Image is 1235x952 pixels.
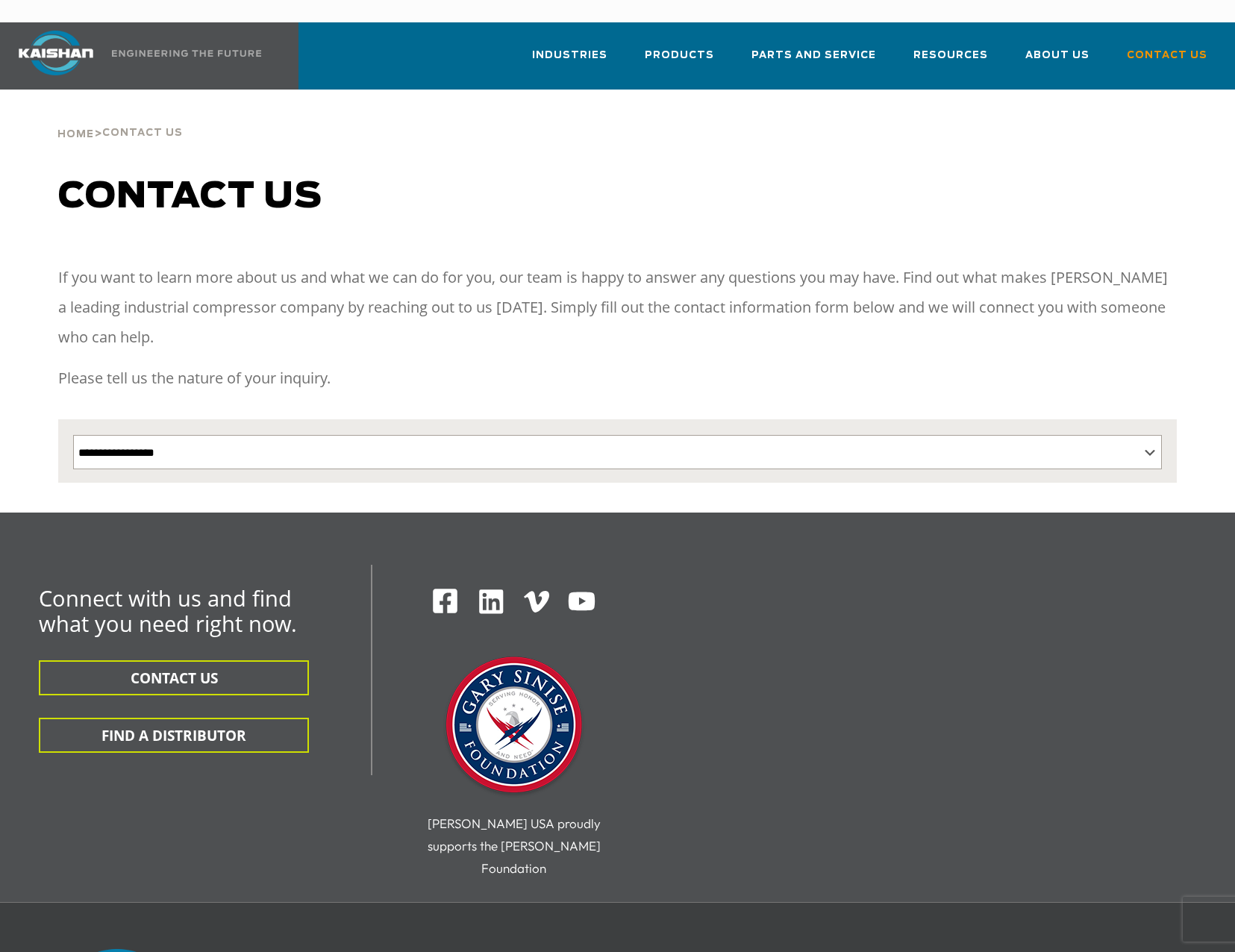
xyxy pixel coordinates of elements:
img: Linkedin [477,587,506,616]
a: Contact Us [1127,36,1207,87]
span: Contact Us [102,128,183,138]
span: Products [645,47,714,64]
span: Connect with us and find what you need right now. [39,583,297,638]
img: Vimeo [524,591,549,613]
img: Facebook [431,587,459,615]
p: Please tell us the nature of your inquiry. [58,363,1177,393]
a: Home [57,127,94,140]
img: Engineering the future [112,50,261,57]
a: About Us [1025,36,1089,87]
img: Youtube [567,587,596,616]
span: Contact Us [1127,47,1207,64]
button: FIND A DISTRIBUTOR [39,718,309,753]
a: Resources [913,36,988,87]
a: Products [645,36,714,87]
span: Resources [913,47,988,64]
span: Contact us [58,179,322,215]
span: Parts and Service [751,47,876,64]
span: Home [57,130,94,140]
div: > [57,90,183,146]
a: Parts and Service [751,36,876,87]
img: Gary Sinise Foundation [440,652,589,801]
span: [PERSON_NAME] USA proudly supports the [PERSON_NAME] Foundation [428,815,601,876]
span: About Us [1025,47,1089,64]
p: If you want to learn more about us and what we can do for you, our team is happy to answer any qu... [58,263,1177,352]
a: Industries [532,36,607,87]
button: CONTACT US [39,660,309,695]
span: Industries [532,47,607,64]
